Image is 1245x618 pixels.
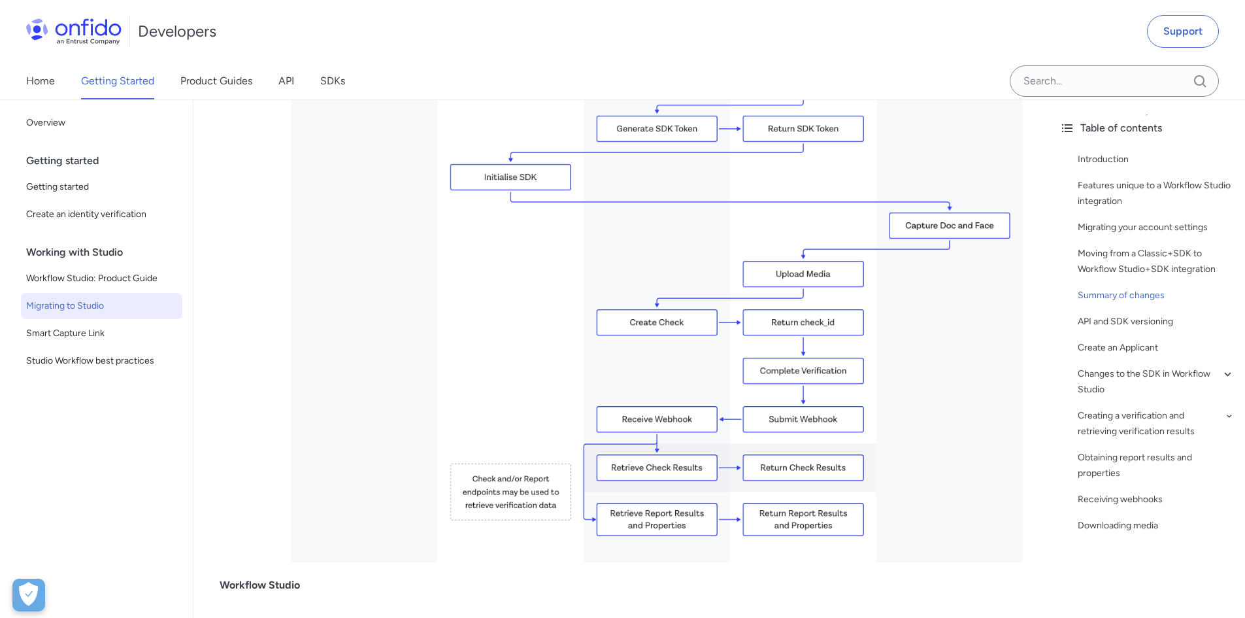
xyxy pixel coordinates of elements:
[1078,220,1235,235] a: Migrating your account settings
[1078,492,1235,507] a: Receiving webhooks
[21,201,182,228] a: Create an identity verification
[1078,152,1235,167] a: Introduction
[21,174,182,200] a: Getting started
[26,148,188,174] div: Getting started
[1078,450,1235,481] a: Obtaining report results and properties
[1147,15,1219,48] a: Support
[1078,340,1235,356] a: Create an Applicant
[26,63,55,99] a: Home
[220,579,300,591] strong: Workflow Studio
[1078,408,1235,439] a: Creating a verification and retrieving verification results
[26,326,177,341] span: Smart Capture Link
[1078,246,1235,277] a: Moving from a Classic+SDK to Workflow Studio+SDK integration
[21,266,182,292] a: Workflow Studio: Product Guide
[26,115,177,131] span: Overview
[1059,120,1235,136] div: Table of contents
[1078,314,1235,330] a: API and SDK versioning
[26,18,122,44] img: Onfido Logo
[26,179,177,195] span: Getting started
[1078,288,1235,303] a: Summary of changes
[81,63,154,99] a: Getting Started
[278,63,294,99] a: API
[26,298,177,314] span: Migrating to Studio
[12,579,45,611] div: Cookie Preferences
[320,63,345,99] a: SDKs
[21,293,182,319] a: Migrating to Studio
[1078,366,1235,398] a: Changes to the SDK in Workflow Studio
[180,63,252,99] a: Product Guides
[21,348,182,374] a: Studio Workflow best practices
[26,271,177,286] span: Workflow Studio: Product Guide
[138,21,216,42] h1: Developers
[12,579,45,611] button: Open Preferences
[1010,65,1219,97] input: Onfido search input field
[26,353,177,369] span: Studio Workflow best practices
[26,207,177,222] span: Create an identity verification
[21,110,182,136] a: Overview
[1078,178,1235,209] a: Features unique to a Workflow Studio integration
[21,320,182,347] a: Smart Capture Link
[1078,518,1235,534] a: Downloading media
[26,239,188,266] div: Working with Studio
